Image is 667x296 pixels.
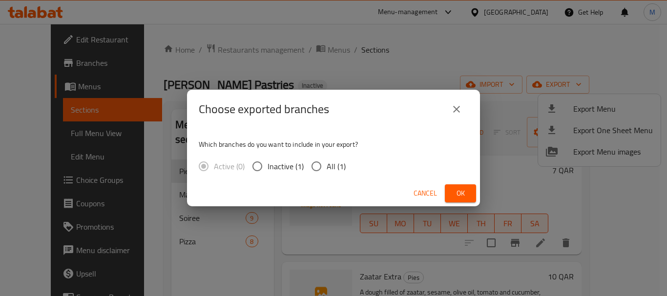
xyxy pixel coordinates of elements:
span: All (1) [327,160,346,172]
span: Ok [453,187,468,199]
span: Cancel [414,187,437,199]
button: Ok [445,184,476,202]
span: Inactive (1) [268,160,304,172]
p: Which branches do you want to include in your export? [199,139,468,149]
button: Cancel [410,184,441,202]
span: Active (0) [214,160,245,172]
button: close [445,98,468,121]
h2: Choose exported branches [199,101,329,117]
